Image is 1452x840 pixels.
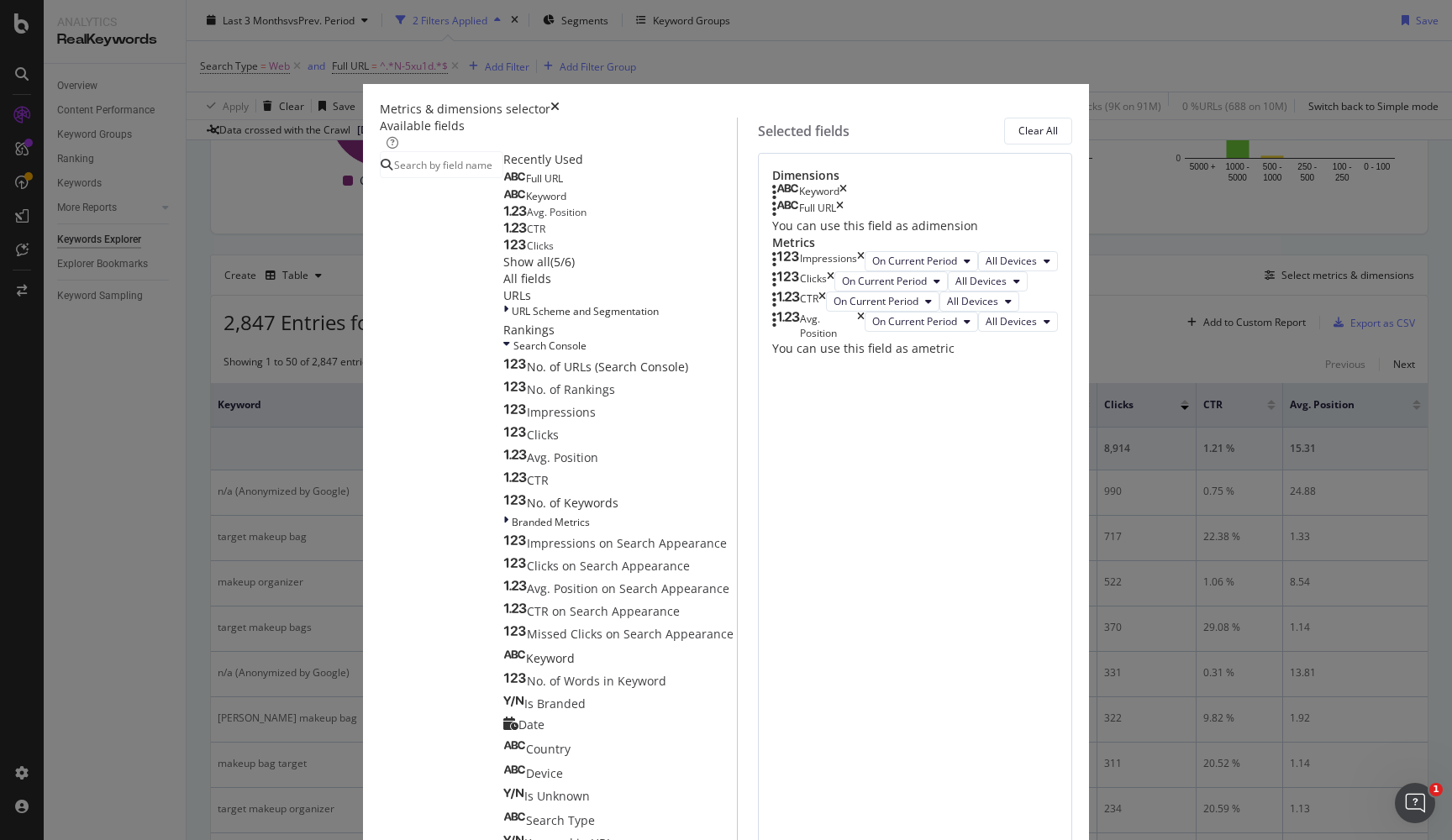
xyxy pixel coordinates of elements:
[799,184,839,201] div: Keyword
[503,322,737,339] div: Rankings
[947,294,998,308] span: All Devices
[948,271,1028,291] button: All Devices
[527,381,615,397] span: No. of Rankings
[527,472,549,488] span: CTR
[526,171,563,186] span: Full URL
[512,515,590,529] span: Branded Metrics
[772,184,1058,201] div: Keywordtimes
[839,184,847,201] div: times
[392,152,502,177] input: Search by field name
[527,626,734,642] span: Missed Clicks on Search Appearance
[503,151,737,168] div: Recently Used
[518,717,544,732] span: Date
[834,294,918,308] span: On Current Period
[857,251,865,271] div: times
[527,495,618,511] span: No. of Keywords
[526,812,595,828] span: Search Type
[872,254,957,268] span: On Current Period
[1018,123,1058,138] div: Clear All
[800,291,818,312] div: CTR
[1004,118,1072,144] button: Clear All
[818,291,826,312] div: times
[1395,783,1435,823] iframe: Intercom live chat
[978,312,1058,332] button: All Devices
[527,427,559,443] span: Clicks
[550,254,575,270] div: ( 5 / 6 )
[865,251,978,271] button: On Current Period
[772,291,1058,312] div: CTRtimesOn Current PeriodAll Devices
[772,251,1058,271] div: ImpressionstimesOn Current PeriodAll Devices
[800,312,857,340] div: Avg. Position
[527,580,729,596] span: Avg. Position on Search Appearance
[503,254,550,270] div: Show all
[772,340,1058,357] div: You can use this field as a metric
[513,339,587,353] span: Search Console
[865,312,978,332] button: On Current Period
[955,274,1007,288] span: All Devices
[503,287,737,304] div: URLs
[800,251,857,271] div: Impressions
[526,765,563,781] span: Device
[524,788,590,804] span: Is Unknown
[986,254,1037,268] span: All Devices
[872,314,957,328] span: On Current Period
[939,291,1019,312] button: All Devices
[800,271,827,291] div: Clicks
[978,251,1058,271] button: All Devices
[526,189,566,203] span: Keyword
[827,271,834,291] div: times
[526,741,571,757] span: Country
[758,122,850,141] div: Selected fields
[986,314,1037,328] span: All Devices
[380,118,737,134] div: Available fields
[772,167,1058,184] div: Dimensions
[527,404,596,420] span: Impressions
[857,312,865,340] div: times
[799,201,836,218] div: Full URL
[772,234,1058,251] div: Metrics
[772,218,1058,234] div: You can use this field as a dimension
[1429,783,1443,796] span: 1
[380,101,550,118] div: Metrics & dimensions selector
[527,359,688,375] span: No. of URLs (Search Console)
[527,673,666,689] span: No. of Words in Keyword
[527,558,690,574] span: Clicks on Search Appearance
[772,312,1058,340] div: Avg. PositiontimesOn Current PeriodAll Devices
[826,291,939,312] button: On Current Period
[527,205,587,219] span: Avg. Position
[527,222,545,236] span: CTR
[836,201,844,218] div: times
[527,239,554,253] span: Clicks
[527,449,598,465] span: Avg. Position
[834,271,948,291] button: On Current Period
[524,696,586,711] span: Is Branded
[512,304,659,318] span: URL Scheme and Segmentation
[503,270,737,287] div: All fields
[842,274,927,288] span: On Current Period
[772,201,1058,218] div: Full URLtimes
[550,101,560,118] div: times
[772,271,1058,291] div: ClickstimesOn Current PeriodAll Devices
[527,603,680,619] span: CTR on Search Appearance
[526,650,575,666] span: Keyword
[527,535,727,551] span: Impressions on Search Appearance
